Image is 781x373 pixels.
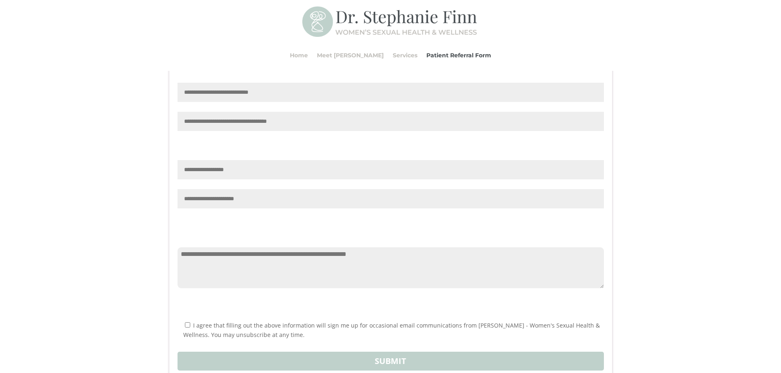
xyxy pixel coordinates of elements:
a: Meet [PERSON_NAME] [317,40,384,71]
a: Home [290,40,308,71]
input: I agree that filling out the above information will sign me up for occasional email communication... [185,322,190,328]
a: Patient Referral Form [426,40,491,71]
span: I agree that filling out the above information will sign me up for occasional email communication... [183,321,600,339]
a: Services [393,40,417,71]
button: Submit [178,352,604,371]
